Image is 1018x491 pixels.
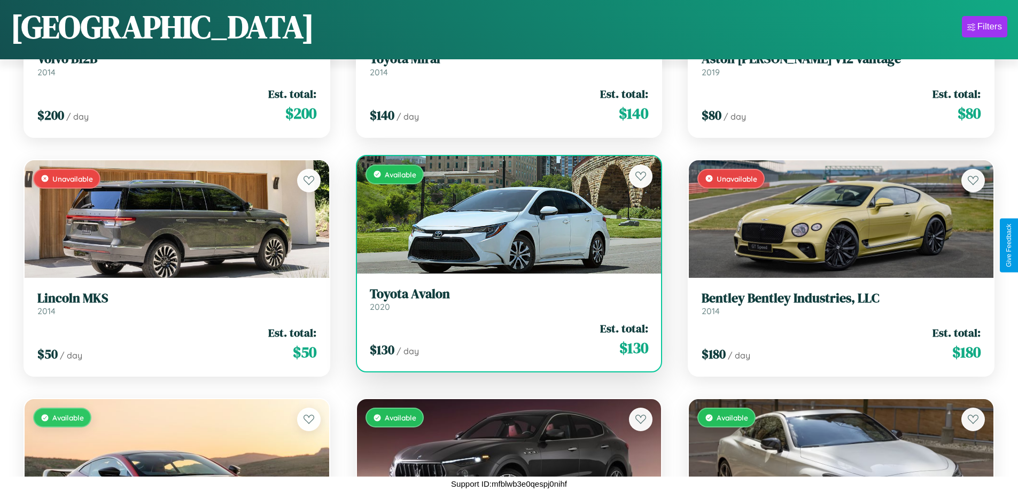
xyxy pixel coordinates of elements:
h3: Volvo B12B [37,51,316,67]
span: $ 180 [702,345,726,363]
span: Est. total: [600,321,648,336]
span: Available [717,413,748,422]
a: Toyota Avalon2020 [370,286,649,313]
span: $ 200 [285,103,316,124]
span: / day [397,346,419,356]
h3: Lincoln MKS [37,291,316,306]
span: $ 200 [37,106,64,124]
span: / day [397,111,419,122]
a: Aston [PERSON_NAME] V12 Vantage2019 [702,51,981,77]
span: $ 130 [370,341,394,358]
span: Est. total: [600,86,648,102]
span: Unavailable [52,174,93,183]
div: Give Feedback [1005,224,1013,267]
span: / day [66,111,89,122]
span: / day [60,350,82,361]
span: Available [385,170,416,179]
span: $ 50 [293,341,316,363]
span: Est. total: [932,86,981,102]
span: $ 50 [37,345,58,363]
a: Volvo B12B2014 [37,51,316,77]
span: / day [728,350,750,361]
span: $ 140 [619,103,648,124]
span: / day [724,111,746,122]
span: $ 140 [370,106,394,124]
span: 2020 [370,301,390,312]
span: 2014 [37,306,56,316]
a: Lincoln MKS2014 [37,291,316,317]
p: Support ID: mfblwb3e0qespj0nihf [451,477,567,491]
a: Bentley Bentley Industries, LLC2014 [702,291,981,317]
div: Filters [977,21,1002,32]
span: Available [52,413,84,422]
span: Est. total: [268,325,316,340]
span: $ 80 [958,103,981,124]
span: 2014 [370,67,388,77]
span: Unavailable [717,174,757,183]
span: 2019 [702,67,720,77]
h3: Bentley Bentley Industries, LLC [702,291,981,306]
a: Toyota Mirai2014 [370,51,649,77]
span: Est. total: [268,86,316,102]
span: $ 80 [702,106,721,124]
span: 2014 [702,306,720,316]
h3: Aston [PERSON_NAME] V12 Vantage [702,51,981,67]
span: Est. total: [932,325,981,340]
span: 2014 [37,67,56,77]
h3: Toyota Avalon [370,286,649,302]
h3: Toyota Mirai [370,51,649,67]
span: Available [385,413,416,422]
button: Filters [962,16,1007,37]
span: $ 130 [619,337,648,358]
span: $ 180 [952,341,981,363]
h1: [GEOGRAPHIC_DATA] [11,5,314,49]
